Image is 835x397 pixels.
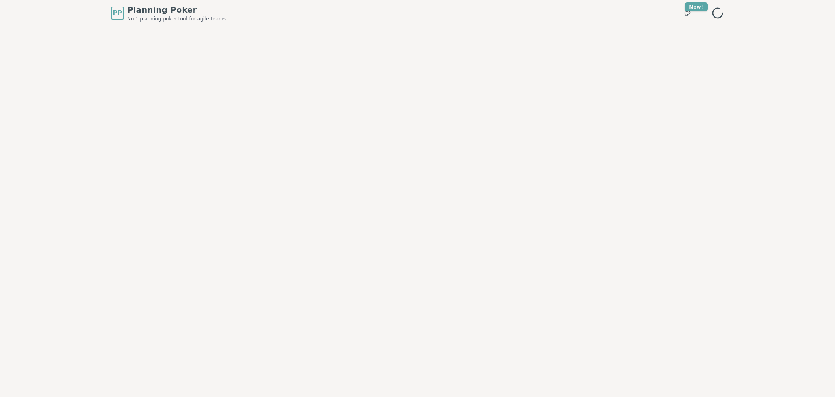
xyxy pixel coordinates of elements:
a: PPPlanning PokerNo.1 planning poker tool for agile teams [111,4,226,22]
span: No.1 planning poker tool for agile teams [127,16,226,22]
button: New! [680,6,695,20]
span: PP [113,8,122,18]
span: Planning Poker [127,4,226,16]
div: New! [685,2,708,11]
